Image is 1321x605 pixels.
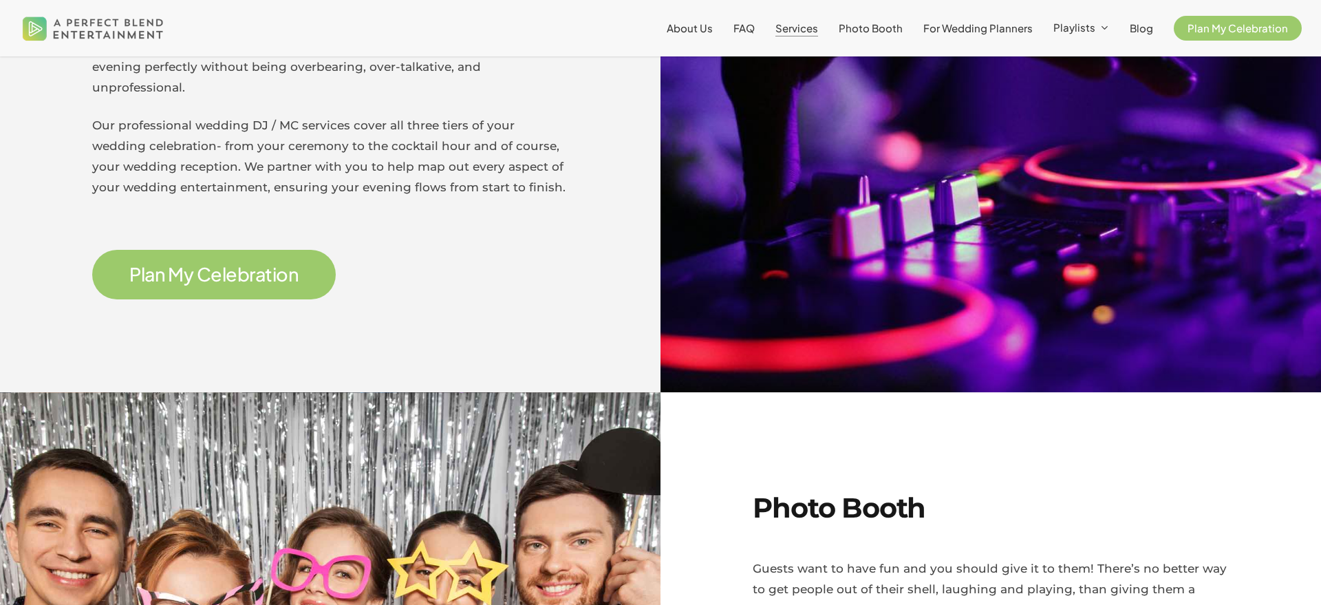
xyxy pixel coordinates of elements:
span: l [222,265,226,284]
span: i [272,265,276,284]
span: n [155,265,165,284]
span: l [141,265,144,284]
span: n [288,265,299,284]
a: Blog [1130,23,1153,34]
span: FAQ [733,21,755,34]
a: Playlists [1053,22,1109,34]
a: About Us [667,23,713,34]
span: b [237,265,249,284]
a: Plan My Celebration [1174,23,1302,34]
a: For Wedding Planners [923,23,1033,34]
h2: Photo Booth [753,491,1228,525]
span: a [144,265,154,284]
span: P [129,265,140,284]
span: M [168,265,183,284]
span: e [211,265,222,284]
span: Blog [1130,21,1153,34]
a: FAQ [733,23,755,34]
a: Photo Booth [839,23,903,34]
span: o [276,265,288,284]
span: Our professional wedding DJ / MC services cover all three tiers of your wedding celebration- from... [92,118,566,194]
span: C [197,265,211,284]
a: Plan My Celebration [129,264,299,285]
span: About Us [667,21,713,34]
span: r [249,265,255,284]
span: e [226,265,237,284]
a: Services [775,23,818,34]
span: t [265,265,272,284]
span: Playlists [1053,21,1095,34]
span: For Wedding Planners [923,21,1033,34]
span: Plan My Celebration [1188,21,1288,34]
span: a [255,265,265,284]
img: A Perfect Blend Entertainment [19,6,167,51]
span: y [184,265,193,284]
span: Services [775,21,818,34]
span: Photo Booth [839,21,903,34]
